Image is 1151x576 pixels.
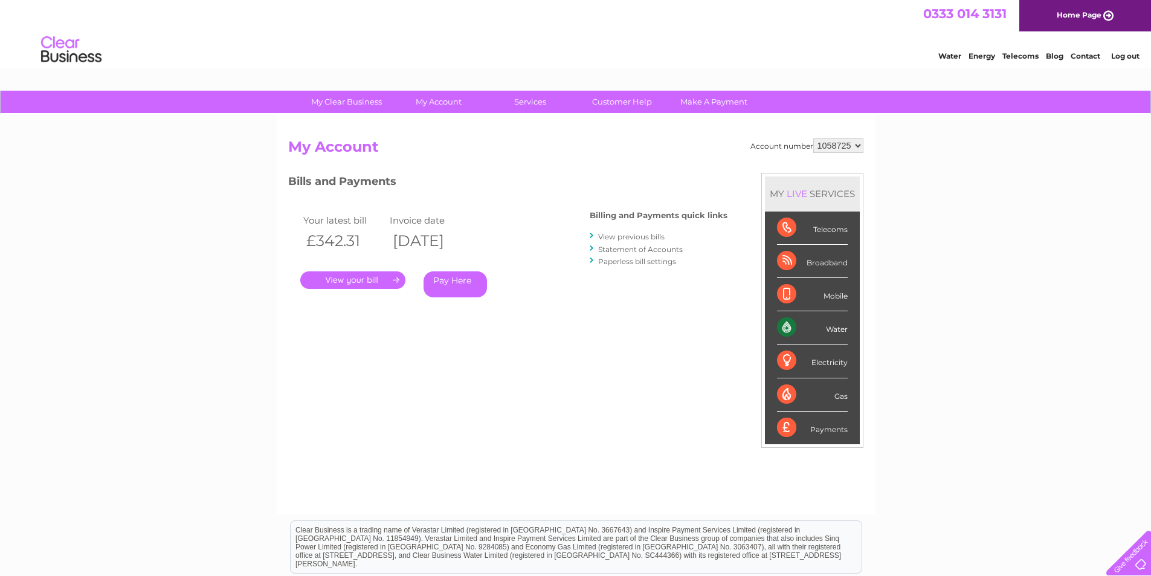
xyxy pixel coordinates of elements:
[288,138,863,161] h2: My Account
[300,212,387,228] td: Your latest bill
[590,211,727,220] h4: Billing and Payments quick links
[387,212,474,228] td: Invoice date
[598,232,665,241] a: View previous bills
[297,91,396,113] a: My Clear Business
[480,91,580,113] a: Services
[784,188,810,199] div: LIVE
[777,245,848,278] div: Broadband
[288,173,727,194] h3: Bills and Payments
[1111,51,1140,60] a: Log out
[387,228,474,253] th: [DATE]
[1071,51,1100,60] a: Contact
[664,91,764,113] a: Make A Payment
[938,51,961,60] a: Water
[750,138,863,153] div: Account number
[777,311,848,345] div: Water
[424,271,487,297] a: Pay Here
[389,91,488,113] a: My Account
[40,31,102,68] img: logo.png
[777,278,848,311] div: Mobile
[1002,51,1039,60] a: Telecoms
[1046,51,1063,60] a: Blog
[300,228,387,253] th: £342.31
[777,378,848,412] div: Gas
[923,6,1007,21] a: 0333 014 3131
[300,271,405,289] a: .
[777,412,848,444] div: Payments
[598,245,683,254] a: Statement of Accounts
[572,91,672,113] a: Customer Help
[969,51,995,60] a: Energy
[777,212,848,245] div: Telecoms
[291,7,862,59] div: Clear Business is a trading name of Verastar Limited (registered in [GEOGRAPHIC_DATA] No. 3667643...
[598,257,676,266] a: Paperless bill settings
[777,345,848,378] div: Electricity
[765,176,860,211] div: MY SERVICES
